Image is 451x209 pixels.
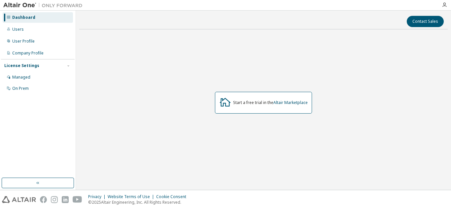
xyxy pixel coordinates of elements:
[12,75,30,80] div: Managed
[3,2,86,9] img: Altair One
[88,194,108,199] div: Privacy
[62,196,69,203] img: linkedin.svg
[233,100,308,105] div: Start a free trial in the
[2,196,36,203] img: altair_logo.svg
[4,63,39,68] div: License Settings
[273,100,308,105] a: Altair Marketplace
[12,39,35,44] div: User Profile
[108,194,156,199] div: Website Terms of Use
[12,15,35,20] div: Dashboard
[12,27,24,32] div: Users
[12,51,44,56] div: Company Profile
[407,16,444,27] button: Contact Sales
[156,194,190,199] div: Cookie Consent
[51,196,58,203] img: instagram.svg
[40,196,47,203] img: facebook.svg
[73,196,82,203] img: youtube.svg
[12,86,29,91] div: On Prem
[88,199,190,205] p: © 2025 Altair Engineering, Inc. All Rights Reserved.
